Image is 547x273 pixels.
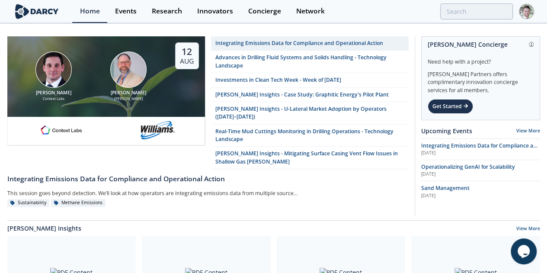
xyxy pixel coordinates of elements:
[13,4,61,19] img: logo-wide.svg
[37,121,86,139] img: 1682076415445-contextlabs.png
[421,193,540,199] div: [DATE]
[211,88,409,102] a: [PERSON_NAME] Insights - Case Study: Graphitic Energy's Pilot Plant
[7,36,205,169] a: Nathan Brawn [PERSON_NAME] Context Labs Mark Gebbia [PERSON_NAME] [PERSON_NAME] 12 Aug
[440,3,513,19] input: Advanced Search
[421,163,515,170] span: Operationalizing GenAI for Scalability
[115,8,137,15] div: Events
[180,57,194,66] div: Aug
[428,99,473,114] div: Get Started
[428,37,534,52] div: [PERSON_NAME] Concierge
[211,125,409,147] a: Real-Time Mud Cuttings Monitoring in Drilling Operations - Technology Landscape
[211,73,409,87] a: Investments in Clean Tech Week - Week of [DATE]
[94,90,163,96] div: [PERSON_NAME]
[421,171,540,178] div: [DATE]
[211,51,409,73] a: Advances in Drilling Fluid Systems and Solids Handling - Technology Landscape
[110,51,147,88] img: Mark Gebbia
[180,46,194,57] div: 12
[511,238,538,264] iframe: chat widget
[296,8,325,15] div: Network
[421,163,540,178] a: Operationalizing GenAI for Scalability [DATE]
[421,184,540,199] a: Sand Management [DATE]
[519,4,534,19] img: Profile
[51,199,106,207] div: Methane Emissions
[428,52,534,66] div: Need help with a project?
[35,51,72,88] img: Nathan Brawn
[516,128,540,134] a: View More
[94,96,163,102] div: [PERSON_NAME]
[80,8,100,15] div: Home
[529,42,534,47] img: information.svg
[248,8,281,15] div: Concierge
[19,90,88,96] div: [PERSON_NAME]
[7,224,81,233] a: [PERSON_NAME] Insights
[7,169,409,184] a: Integrating Emissions Data for Compliance and Operational Action
[19,96,88,102] div: Context Labs
[428,66,534,94] div: [PERSON_NAME] Partners offers complimentary innovation concierge services for all members.
[215,39,383,47] div: Integrating Emissions Data for Compliance and Operational Action
[211,147,409,169] a: [PERSON_NAME] Insights - Mitigating Surface Casing Vent Flow Issues in Shallow Gas [PERSON_NAME]
[421,126,472,135] a: Upcoming Events
[7,187,298,199] div: This session goes beyond detection. We’ll look at how operators are integrating emissions data fr...
[421,142,540,157] span: Integrating Emissions Data for Compliance and Operational Action
[421,150,540,157] div: [DATE]
[421,184,470,192] span: Sand Management
[421,142,540,157] a: Integrating Emissions Data for Compliance and Operational Action [DATE]
[211,102,409,125] a: [PERSON_NAME] Insights - U-Lateral Market Adoption by Operators ([DATE]–[DATE])
[7,174,409,184] div: Integrating Emissions Data for Compliance and Operational Action
[211,36,409,51] a: Integrating Emissions Data for Compliance and Operational Action
[7,199,50,207] div: Sustainability
[141,121,175,139] img: williams.com.png
[152,8,182,15] div: Research
[197,8,233,15] div: Innovators
[516,225,540,233] a: View More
